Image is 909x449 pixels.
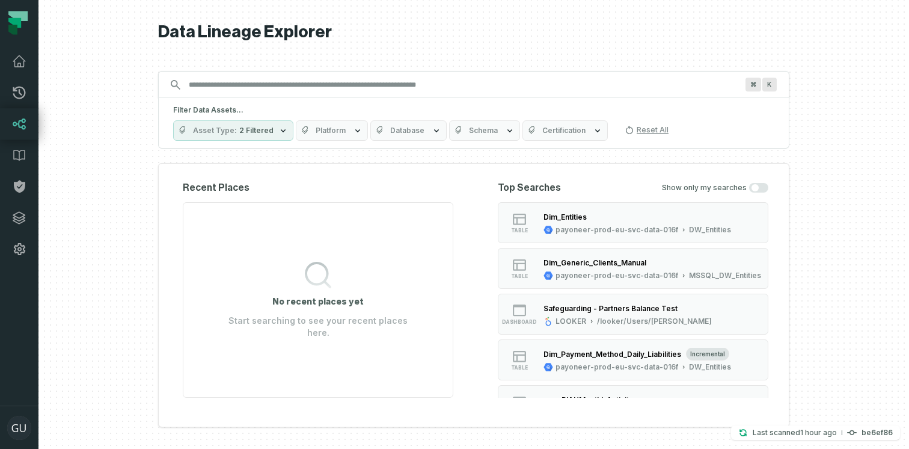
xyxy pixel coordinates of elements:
img: avatar of Guy [7,416,31,440]
span: Press ⌘ + K to focus the search bar [762,78,777,91]
button: Last scanned[DATE] 3:27:04 PMbe6ef86 [731,426,900,440]
h1: Data Lineage Explorer [158,22,789,43]
h4: be6ef86 [862,429,893,436]
span: Press ⌘ + K to focus the search bar [745,78,761,91]
p: Last scanned [753,427,837,439]
relative-time: Sep 7, 2025, 3:27 PM GMT+3 [800,428,837,437]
